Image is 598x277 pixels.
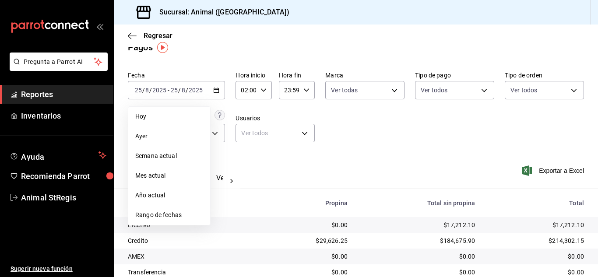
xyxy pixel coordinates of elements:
[142,87,145,94] span: /
[21,110,106,122] span: Inventarios
[505,72,584,78] label: Tipo de orden
[170,87,178,94] input: --
[267,268,348,277] div: $0.00
[21,150,95,161] span: Ayuda
[362,268,475,277] div: $0.00
[331,86,358,95] span: Ver todas
[489,221,584,229] div: $17,212.10
[135,112,203,121] span: Hoy
[144,32,172,40] span: Regresar
[135,191,203,200] span: Año actual
[11,264,106,273] span: Sugerir nueva función
[135,132,203,141] span: Ayer
[134,87,142,94] input: --
[96,23,103,30] button: open_drawer_menu
[152,7,289,18] h3: Sucursal: Animal ([GEOGRAPHIC_DATA])
[489,200,584,207] div: Total
[524,165,584,176] button: Exportar a Excel
[24,57,94,67] span: Pregunta a Parrot AI
[415,72,494,78] label: Tipo de pago
[21,88,106,100] span: Reportes
[145,87,149,94] input: --
[135,151,203,161] span: Semana actual
[236,115,315,121] label: Usuarios
[6,63,108,73] a: Pregunta a Parrot AI
[236,124,315,142] div: Ver todos
[128,268,253,277] div: Transferencia
[135,210,203,220] span: Rango de fechas
[267,221,348,229] div: $0.00
[489,252,584,261] div: $0.00
[188,87,203,94] input: ----
[362,200,475,207] div: Total sin propina
[128,252,253,261] div: AMEX
[186,87,188,94] span: /
[362,252,475,261] div: $0.00
[362,221,475,229] div: $17,212.10
[157,42,168,53] img: Tooltip marker
[128,236,253,245] div: Credito
[489,268,584,277] div: $0.00
[236,72,271,78] label: Hora inicio
[135,171,203,180] span: Mes actual
[267,252,348,261] div: $0.00
[325,72,405,78] label: Marca
[489,236,584,245] div: $214,302.15
[21,192,106,203] span: Animal StRegis
[362,236,475,245] div: $184,675.90
[149,87,152,94] span: /
[181,87,186,94] input: --
[168,87,169,94] span: -
[178,87,181,94] span: /
[10,53,108,71] button: Pregunta a Parrot AI
[216,174,249,189] button: Ver pagos
[152,87,167,94] input: ----
[279,72,315,78] label: Hora fin
[128,41,153,54] div: Pagos
[128,72,225,78] label: Fecha
[421,86,447,95] span: Ver todos
[267,200,348,207] div: Propina
[510,86,537,95] span: Ver todos
[128,32,172,40] button: Regresar
[21,170,106,182] span: Recomienda Parrot
[267,236,348,245] div: $29,626.25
